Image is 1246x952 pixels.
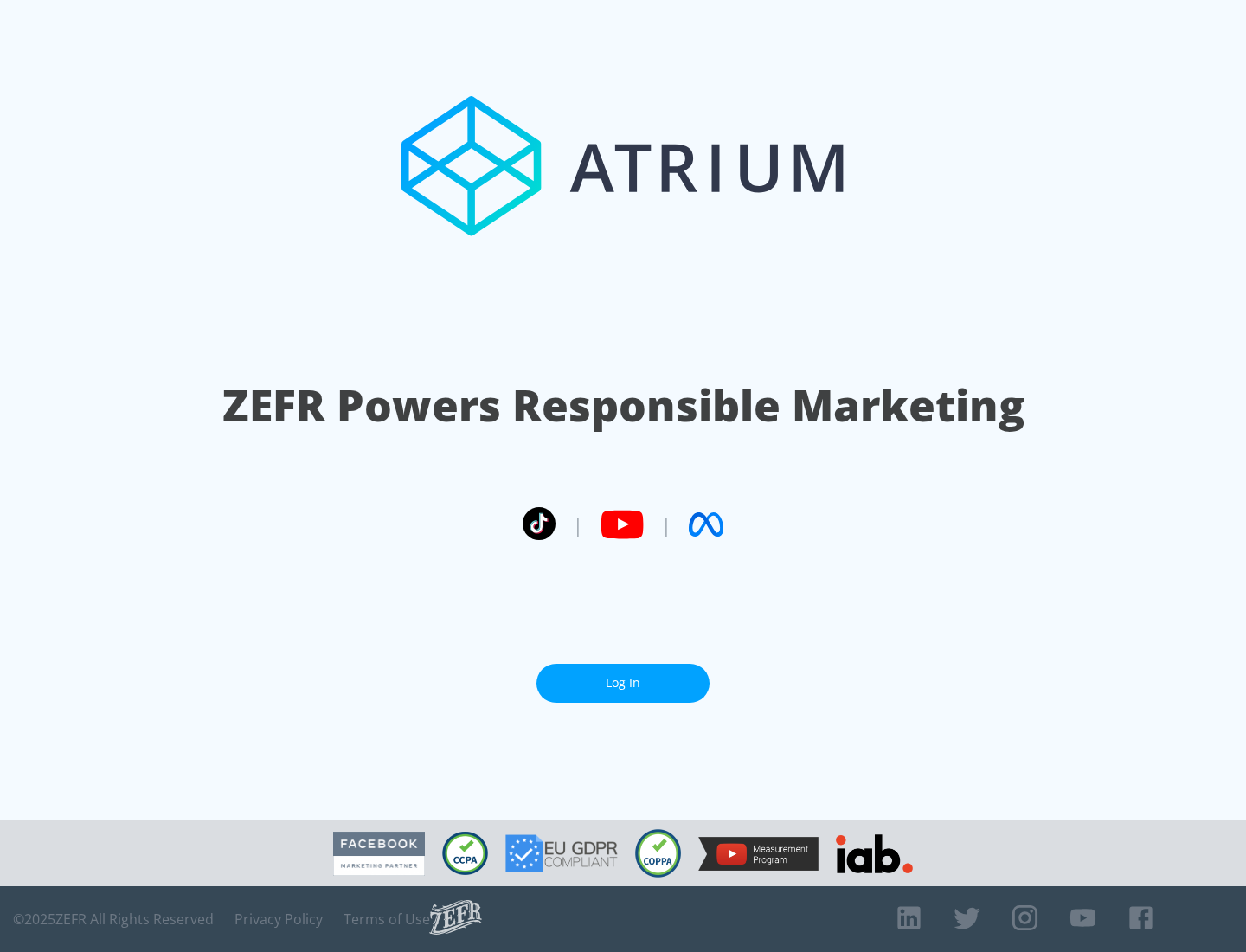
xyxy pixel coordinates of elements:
a: Log In [536,664,710,703]
img: GDPR Compliant [505,834,618,872]
img: YouTube Measurement Program [698,837,819,871]
img: IAB [836,834,913,873]
span: © 2025 ZEFR All Rights Reserved [13,910,214,928]
img: COPPA Compliant [635,829,681,878]
span: | [573,511,583,537]
a: Privacy Policy [234,910,323,928]
a: Terms of Use [344,910,430,928]
img: CCPA Compliant [442,832,488,875]
span: | [661,511,671,537]
h1: ZEFR Powers Responsible Marketing [222,376,1024,435]
img: Facebook Marketing Partner [333,832,425,876]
